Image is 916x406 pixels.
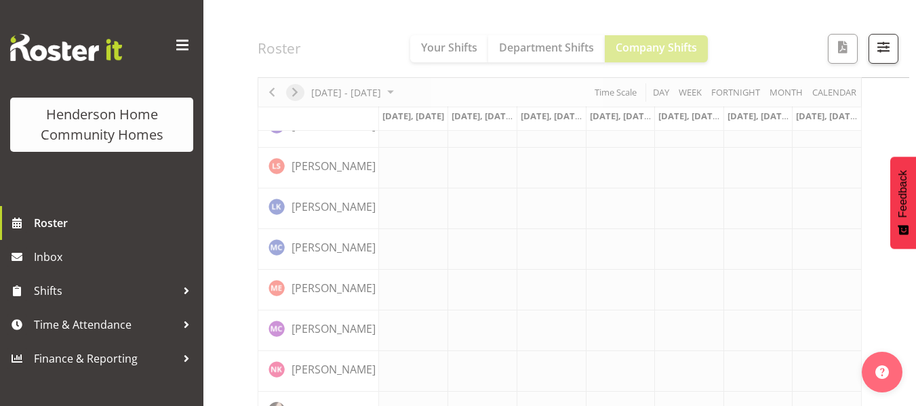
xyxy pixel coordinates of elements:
[34,247,197,267] span: Inbox
[34,281,176,301] span: Shifts
[10,34,122,61] img: Rosterit website logo
[869,34,898,64] button: Filter Shifts
[897,170,909,218] span: Feedback
[890,157,916,249] button: Feedback - Show survey
[34,213,197,233] span: Roster
[24,104,180,145] div: Henderson Home Community Homes
[875,365,889,379] img: help-xxl-2.png
[34,314,176,335] span: Time & Attendance
[34,348,176,369] span: Finance & Reporting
